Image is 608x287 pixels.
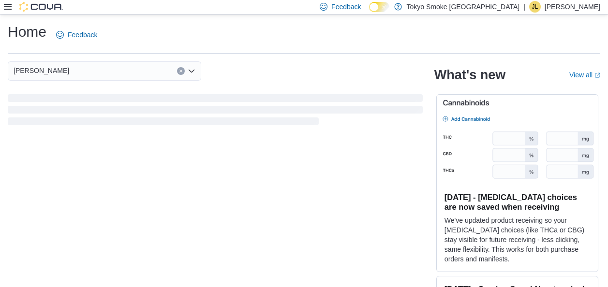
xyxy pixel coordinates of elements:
[445,192,590,212] h3: [DATE] - [MEDICAL_DATA] choices are now saved when receiving
[569,71,600,79] a: View allExternal link
[177,67,185,75] button: Clear input
[545,1,600,13] p: [PERSON_NAME]
[532,1,538,13] span: JL
[14,65,69,76] span: [PERSON_NAME]
[331,2,361,12] span: Feedback
[52,25,101,44] a: Feedback
[68,30,97,40] span: Feedback
[8,22,46,42] h1: Home
[594,72,600,78] svg: External link
[19,2,63,12] img: Cova
[434,67,505,83] h2: What's new
[369,12,370,13] span: Dark Mode
[407,1,520,13] p: Tokyo Smoke [GEOGRAPHIC_DATA]
[8,96,423,127] span: Loading
[529,1,541,13] div: Jenefer Luchies
[369,2,389,12] input: Dark Mode
[445,215,590,264] p: We've updated product receiving so your [MEDICAL_DATA] choices (like THCa or CBG) stay visible fo...
[523,1,525,13] p: |
[188,67,195,75] button: Open list of options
